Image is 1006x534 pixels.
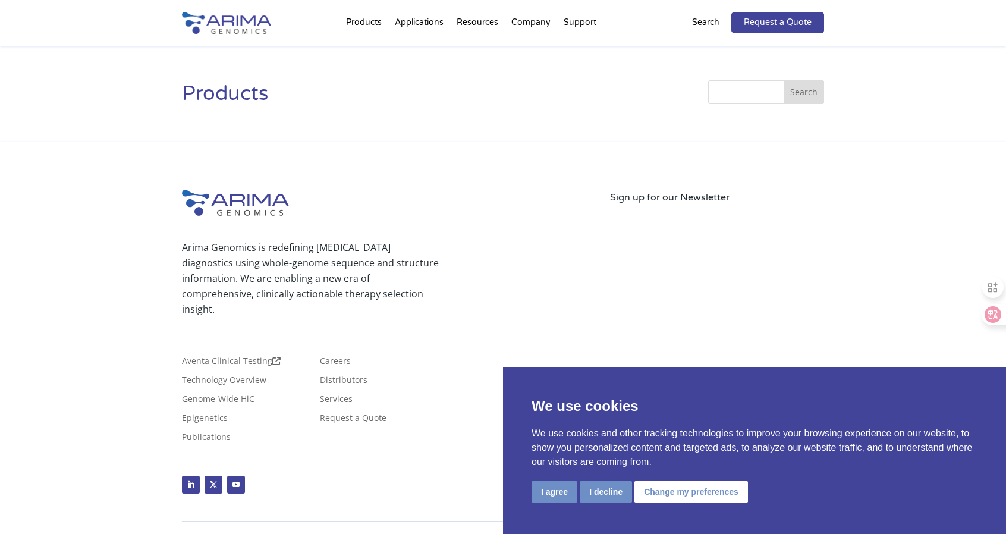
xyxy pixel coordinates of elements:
p: We use cookies [532,395,977,417]
a: Careers [320,357,351,370]
a: Genome-Wide HiC [182,395,254,408]
a: Distributors [320,376,367,389]
a: Publications [182,433,231,446]
a: Services [320,395,353,408]
img: Arima-Genomics-logo [182,12,271,34]
button: I agree [532,481,577,503]
p: Sign up for our Newsletter [610,190,824,205]
button: I decline [580,481,632,503]
a: Request a Quote [320,414,386,427]
iframe: Form 0 [610,205,824,282]
a: Technology Overview [182,376,266,389]
a: Epigenetics [182,414,228,427]
a: Follow on Youtube [227,476,245,494]
a: Follow on X [205,476,222,494]
p: We use cookies and other tracking technologies to improve your browsing experience on our website... [532,426,977,469]
p: Arima Genomics is redefining [MEDICAL_DATA] diagnostics using whole-genome sequence and structure... [182,240,439,317]
p: Search [692,15,719,30]
button: Change my preferences [634,481,748,503]
button: Search [784,80,824,104]
a: Aventa Clinical Testing [182,357,281,370]
a: Follow on LinkedIn [182,476,200,494]
a: Request a Quote [731,12,824,33]
h1: Products [182,80,655,117]
img: Arima-Genomics-logo [182,190,289,216]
